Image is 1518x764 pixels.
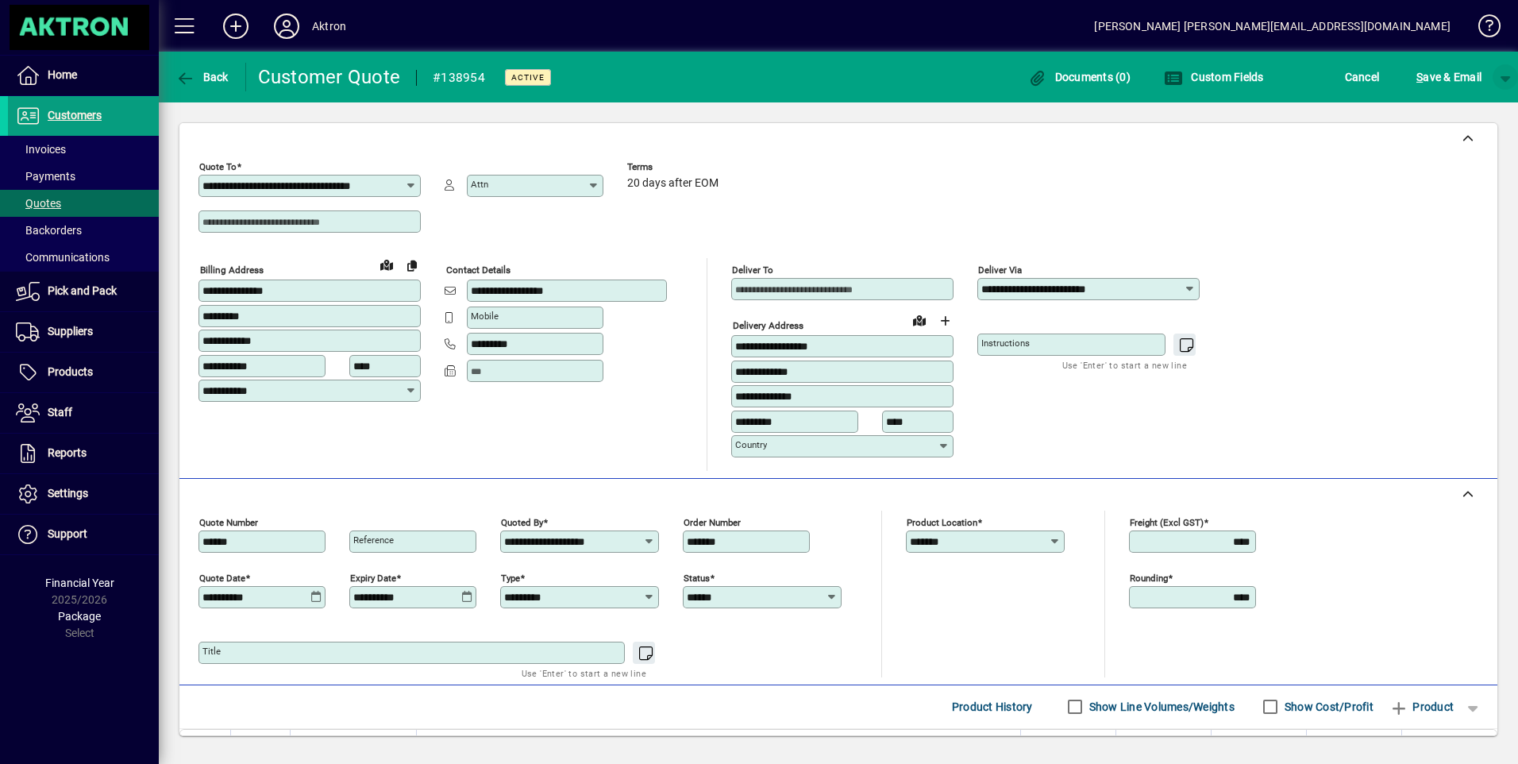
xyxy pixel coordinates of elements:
[399,253,425,278] button: Copy to Delivery address
[8,393,159,433] a: Staff
[501,516,543,527] mat-label: Quoted by
[8,353,159,392] a: Products
[16,143,66,156] span: Invoices
[1416,71,1423,83] span: S
[501,572,520,583] mat-label: Type
[1160,63,1268,91] button: Custom Fields
[171,63,233,91] button: Back
[1023,63,1135,91] button: Documents (0)
[199,516,258,527] mat-label: Quote number
[8,190,159,217] a: Quotes
[8,163,159,190] a: Payments
[210,12,261,41] button: Add
[199,572,245,583] mat-label: Quote date
[471,311,499,322] mat-label: Mobile
[1094,14,1451,39] div: [PERSON_NAME] [PERSON_NAME][EMAIL_ADDRESS][DOMAIN_NAME]
[48,325,93,338] span: Suppliers
[907,307,932,333] a: View on map
[16,224,82,237] span: Backorders
[8,272,159,311] a: Pick and Pack
[159,63,246,91] app-page-header-button: Back
[175,71,229,83] span: Back
[952,694,1033,720] span: Product History
[981,338,1030,349] mat-label: Instructions
[8,56,159,95] a: Home
[471,179,488,190] mat-label: Attn
[16,197,61,210] span: Quotes
[1341,63,1384,91] button: Cancel
[1062,356,1187,374] mat-hint: Use 'Enter' to start a new line
[48,406,72,419] span: Staff
[1281,699,1374,715] label: Show Cost/Profit
[8,136,159,163] a: Invoices
[1130,572,1168,583] mat-label: Rounding
[48,365,93,378] span: Products
[58,610,101,623] span: Package
[1086,699,1235,715] label: Show Line Volumes/Weights
[1345,64,1380,90] span: Cancel
[48,109,102,122] span: Customers
[202,646,221,657] mat-label: Title
[48,68,77,81] span: Home
[48,487,88,500] span: Settings
[511,72,545,83] span: Active
[8,217,159,244] a: Backorders
[45,577,114,589] span: Financial Year
[312,14,346,39] div: Aktron
[8,515,159,554] a: Support
[1130,516,1204,527] mat-label: Freight (excl GST)
[353,534,394,546] mat-label: Reference
[684,572,710,583] mat-label: Status
[1381,693,1462,721] button: Product
[732,264,773,276] mat-label: Deliver To
[8,312,159,352] a: Suppliers
[932,308,957,334] button: Choose address
[978,264,1022,276] mat-label: Deliver via
[261,12,312,41] button: Profile
[1164,71,1264,83] span: Custom Fields
[199,161,237,172] mat-label: Quote To
[627,162,722,172] span: Terms
[627,177,719,190] span: 20 days after EOM
[735,439,767,450] mat-label: Country
[350,572,396,583] mat-label: Expiry date
[907,516,977,527] mat-label: Product location
[684,516,741,527] mat-label: Order number
[433,65,485,91] div: #138954
[48,527,87,540] span: Support
[1416,64,1481,90] span: ave & Email
[8,244,159,271] a: Communications
[1408,63,1489,91] button: Save & Email
[8,434,159,473] a: Reports
[48,446,87,459] span: Reports
[1466,3,1498,55] a: Knowledge Base
[8,474,159,514] a: Settings
[522,664,646,682] mat-hint: Use 'Enter' to start a new line
[1389,694,1454,720] span: Product
[374,252,399,277] a: View on map
[16,251,110,264] span: Communications
[16,170,75,183] span: Payments
[48,284,117,297] span: Pick and Pack
[946,693,1039,721] button: Product History
[1027,71,1131,83] span: Documents (0)
[258,64,401,90] div: Customer Quote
